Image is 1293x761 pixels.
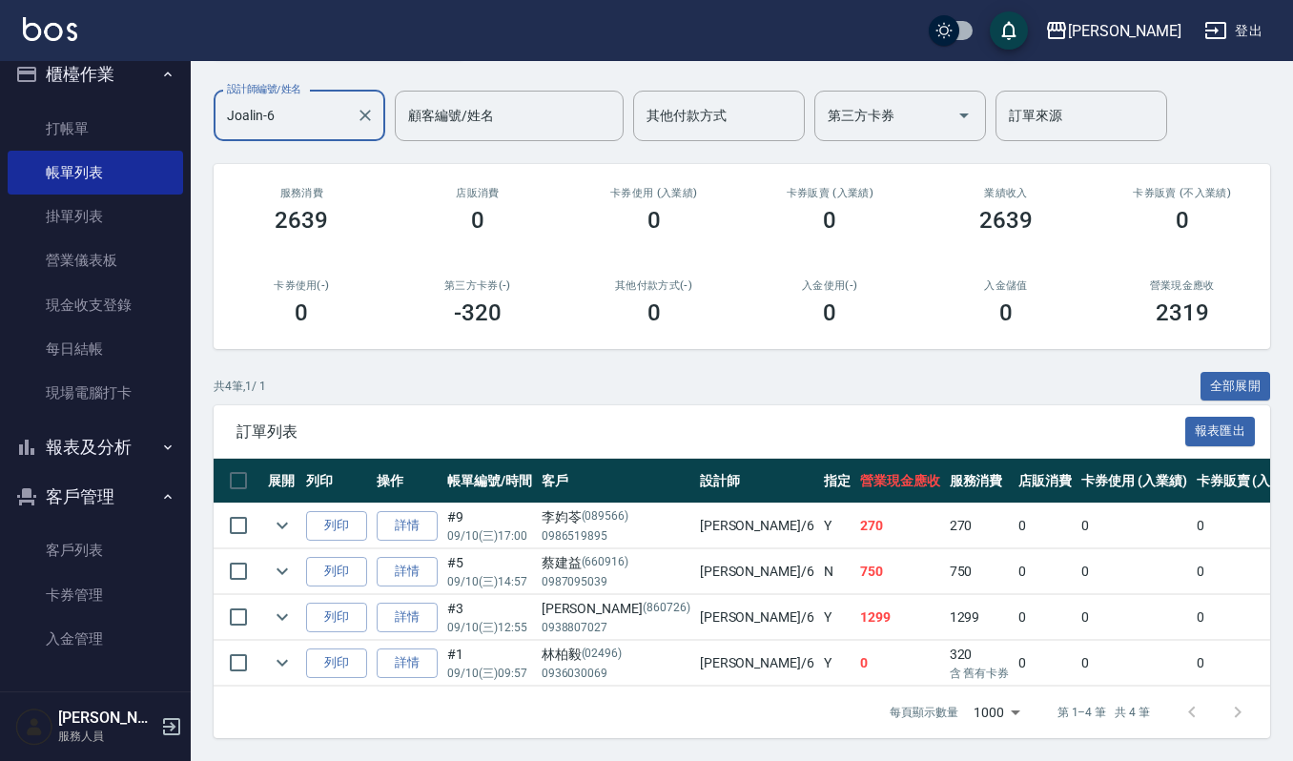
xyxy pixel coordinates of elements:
td: [PERSON_NAME] /6 [695,641,819,686]
a: 掛單列表 [8,195,183,238]
h3: 2319 [1156,299,1209,326]
button: expand row [268,511,297,540]
button: [PERSON_NAME] [1037,11,1189,51]
p: 0936030069 [542,665,690,682]
h3: -320 [454,299,502,326]
td: 0 [855,641,945,686]
h2: 卡券販賣 (入業績) [765,187,895,199]
p: 共 4 筆, 1 / 1 [214,378,266,395]
td: #3 [442,595,537,640]
button: save [990,11,1028,50]
button: expand row [268,648,297,677]
td: #9 [442,504,537,548]
button: 報表及分析 [8,422,183,472]
a: 打帳單 [8,107,183,151]
td: 0 [1014,549,1077,594]
p: 含 舊有卡券 [950,665,1010,682]
td: 0 [1014,641,1077,686]
a: 報表匯出 [1185,422,1256,440]
td: 750 [945,549,1015,594]
a: 營業儀表板 [8,238,183,282]
h2: 業績收入 [941,187,1072,199]
a: 每日結帳 [8,327,183,371]
div: 1000 [966,687,1027,738]
h3: 0 [823,299,836,326]
th: 客戶 [537,459,695,504]
a: 詳情 [377,648,438,678]
td: 0 [1014,595,1077,640]
p: 09/10 (三) 17:00 [447,527,532,545]
td: Y [819,504,855,548]
button: Open [949,100,979,131]
a: 現金收支登錄 [8,283,183,327]
a: 現場電腦打卡 [8,371,183,415]
h2: 卡券使用 (入業績) [588,187,719,199]
td: 1299 [855,595,945,640]
p: 09/10 (三) 09:57 [447,665,532,682]
th: 營業現金應收 [855,459,945,504]
td: 1299 [945,595,1015,640]
th: 展開 [263,459,301,504]
button: 客戶管理 [8,472,183,522]
div: 李㚬苓 [542,507,690,527]
h2: 店販消費 [413,187,544,199]
td: #1 [442,641,537,686]
th: 店販消費 [1014,459,1077,504]
td: #5 [442,549,537,594]
p: (02496) [582,645,623,665]
h2: 卡券使用(-) [236,279,367,292]
h3: 2639 [275,207,328,234]
th: 列印 [301,459,372,504]
p: 09/10 (三) 12:55 [447,619,532,636]
h3: 0 [647,299,661,326]
div: [PERSON_NAME] [1068,19,1181,43]
h5: [PERSON_NAME] [58,709,155,728]
td: 0 [1077,641,1192,686]
td: [PERSON_NAME] /6 [695,504,819,548]
td: N [819,549,855,594]
button: 報表匯出 [1185,417,1256,446]
a: 詳情 [377,511,438,541]
span: 訂單列表 [236,422,1185,442]
p: (660916) [582,553,629,573]
td: [PERSON_NAME] /6 [695,549,819,594]
img: Person [15,708,53,746]
h2: 其他付款方式(-) [588,279,719,292]
td: 320 [945,641,1015,686]
h2: 入金使用(-) [765,279,895,292]
button: expand row [268,557,297,586]
button: Clear [352,102,379,129]
div: [PERSON_NAME] [542,599,690,619]
a: 入金管理 [8,617,183,661]
p: (860726) [643,599,690,619]
th: 指定 [819,459,855,504]
h2: 卡券販賣 (不入業績) [1117,187,1247,199]
button: expand row [268,603,297,631]
img: Logo [23,17,77,41]
td: Y [819,641,855,686]
th: 服務消費 [945,459,1015,504]
a: 客戶列表 [8,528,183,572]
td: [PERSON_NAME] /6 [695,595,819,640]
a: 帳單列表 [8,151,183,195]
h3: 服務消費 [236,187,367,199]
a: 卡券管理 [8,573,183,617]
th: 操作 [372,459,442,504]
a: 詳情 [377,557,438,586]
button: 櫃檯作業 [8,50,183,99]
h2: 第三方卡券(-) [413,279,544,292]
button: 登出 [1197,13,1270,49]
td: Y [819,595,855,640]
div: 林柏毅 [542,645,690,665]
button: 列印 [306,557,367,586]
td: 270 [855,504,945,548]
h2: 入金儲值 [941,279,1072,292]
p: 第 1–4 筆 共 4 筆 [1057,704,1150,721]
p: (089566) [582,507,629,527]
h3: 0 [1176,207,1189,234]
td: 0 [1014,504,1077,548]
td: 0 [1077,595,1192,640]
label: 設計師編號/姓名 [227,82,301,96]
td: 0 [1077,549,1192,594]
td: 0 [1077,504,1192,548]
